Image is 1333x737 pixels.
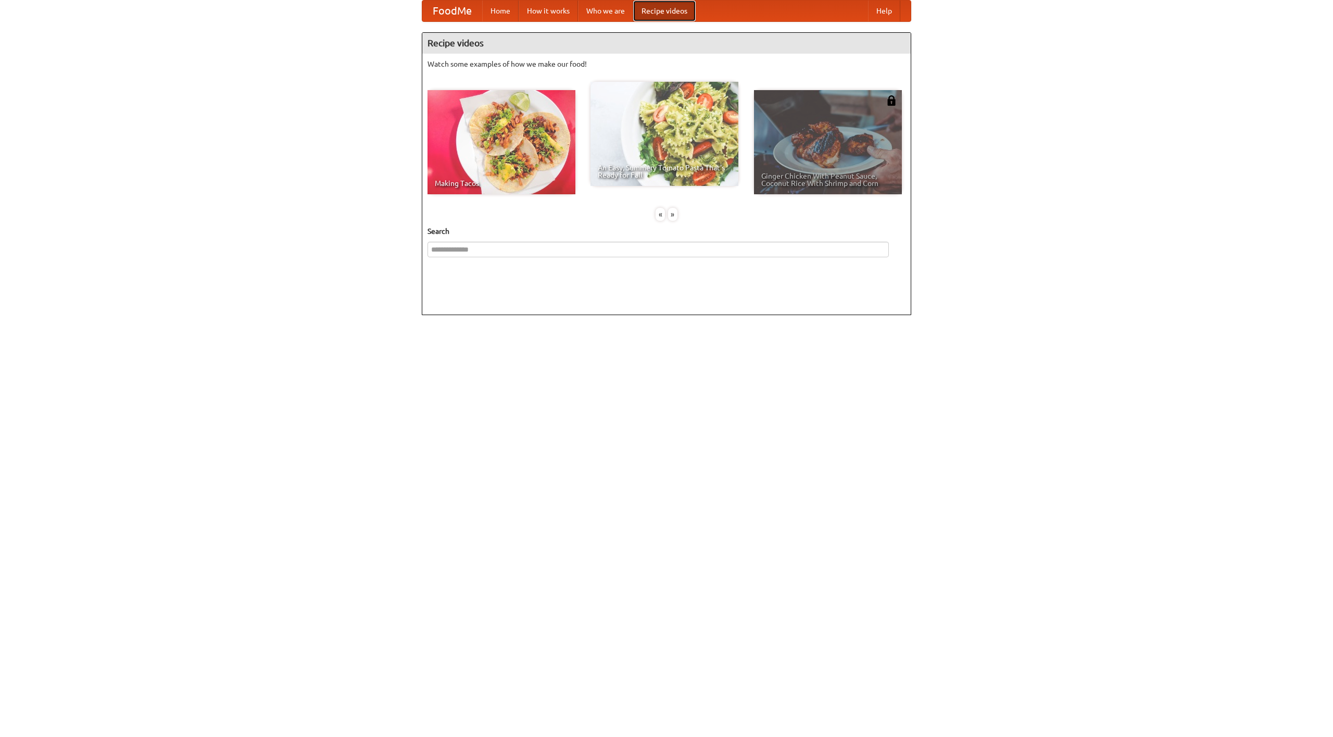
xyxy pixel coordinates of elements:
a: Who we are [578,1,633,21]
a: How it works [519,1,578,21]
a: Recipe videos [633,1,696,21]
a: Making Tacos [427,90,575,194]
a: Help [868,1,900,21]
div: » [668,208,677,221]
p: Watch some examples of how we make our food! [427,59,906,69]
img: 483408.png [886,95,897,106]
span: An Easy, Summery Tomato Pasta That's Ready for Fall [598,164,731,179]
h4: Recipe videos [422,33,911,54]
h5: Search [427,226,906,236]
a: FoodMe [422,1,482,21]
span: Making Tacos [435,180,568,187]
a: An Easy, Summery Tomato Pasta That's Ready for Fall [590,82,738,186]
div: « [656,208,665,221]
a: Home [482,1,519,21]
